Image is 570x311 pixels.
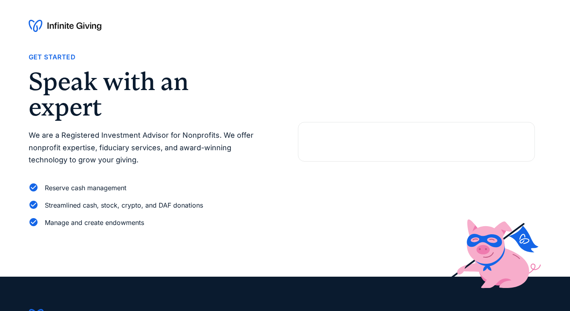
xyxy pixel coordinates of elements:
div: Get Started [29,52,75,63]
div: Streamlined cash, stock, crypto, and DAF donations [45,200,203,211]
p: We are a Registered Investment Advisor for Nonprofits. We offer nonprofit expertise, fiduciary se... [29,129,266,166]
div: Reserve cash management [45,183,126,193]
h2: Speak with an expert [29,69,266,120]
div: Manage and create endowments [45,217,144,228]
